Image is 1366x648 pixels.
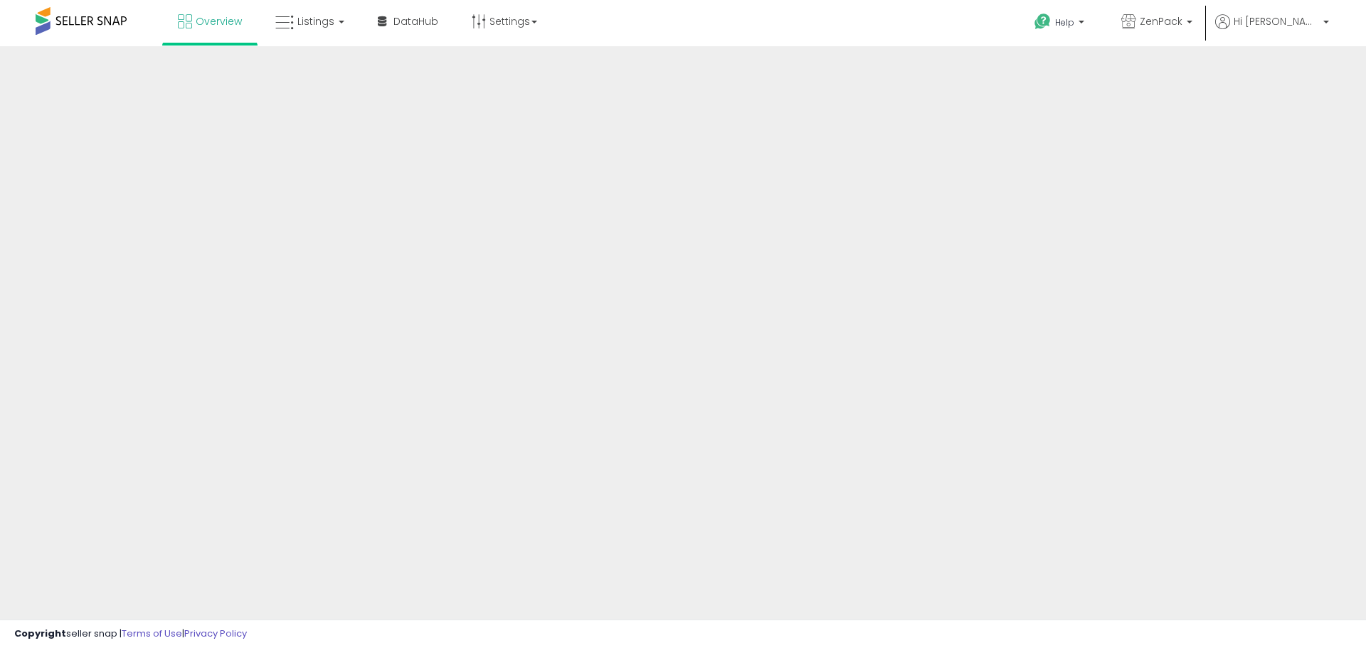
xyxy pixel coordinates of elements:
[122,627,182,640] a: Terms of Use
[1234,14,1319,28] span: Hi [PERSON_NAME]
[14,627,247,641] div: seller snap | |
[1055,16,1074,28] span: Help
[297,14,334,28] span: Listings
[1034,13,1052,31] i: Get Help
[393,14,438,28] span: DataHub
[1215,14,1329,46] a: Hi [PERSON_NAME]
[1140,14,1182,28] span: ZenPack
[184,627,247,640] a: Privacy Policy
[196,14,242,28] span: Overview
[1023,2,1098,46] a: Help
[14,627,66,640] strong: Copyright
